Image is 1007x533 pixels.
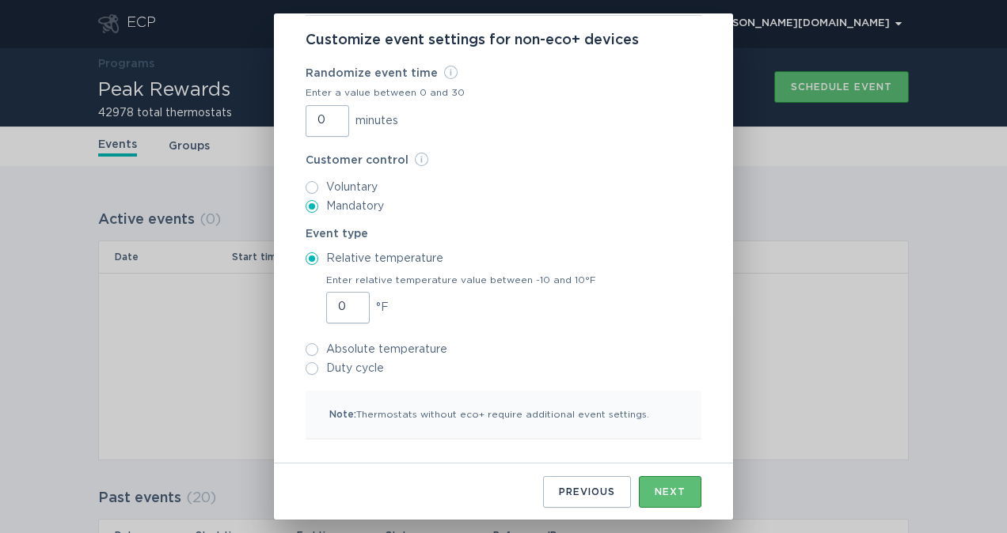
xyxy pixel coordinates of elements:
[306,362,318,375] input: Duty cycle
[306,181,701,194] label: Voluntary
[306,200,318,213] input: Mandatory
[306,105,349,137] input: Randomize event timeEnter a value between 0 and 30minutes
[306,181,318,194] input: Voluntary
[306,88,465,97] div: Enter a value between 0 and 30
[306,362,701,375] label: Duty cycle
[376,302,389,313] span: °F
[306,153,701,168] label: Customer control
[306,32,701,49] p: Customize event settings for non-eco+ devices
[306,343,701,356] label: Absolute temperature
[306,252,701,265] label: Relative temperature
[306,200,701,213] label: Mandatory
[306,391,701,438] p: Thermostats without eco+ require additional event settings.
[329,410,356,419] span: Note:
[306,229,701,240] label: Event type
[543,476,631,508] button: Previous
[655,487,686,497] div: Next
[274,13,733,520] div: Form to create an event
[326,274,596,285] label: Enter relative temperature value between -10 and 10°F
[639,476,701,508] button: Next
[355,115,398,127] span: minutes
[306,343,318,356] input: Absolute temperature
[559,487,615,497] div: Previous
[326,292,370,323] input: Enter relative temperature value between -10 and 10°F°F
[306,66,465,81] label: Randomize event time
[306,252,318,265] input: Relative temperature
